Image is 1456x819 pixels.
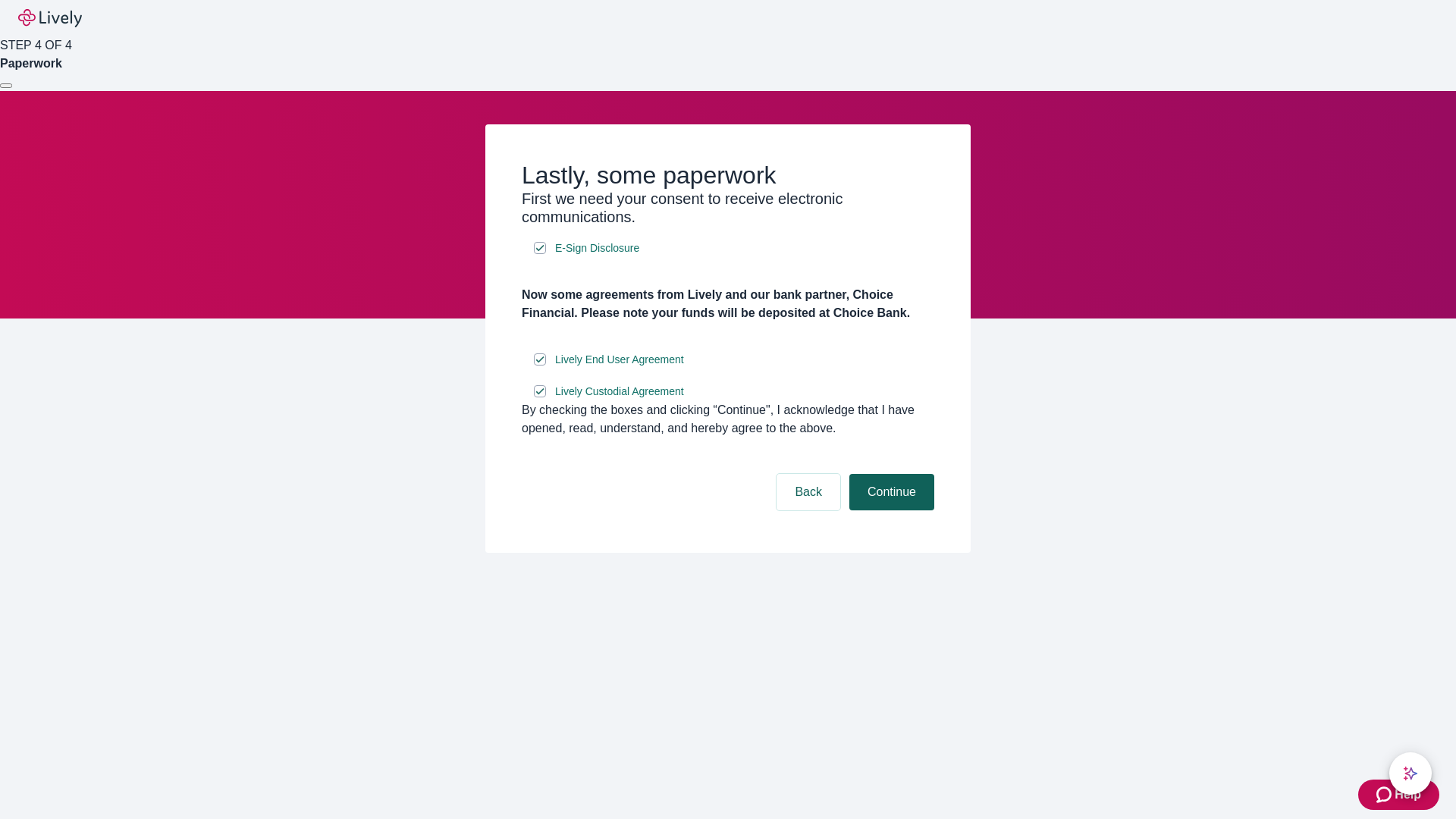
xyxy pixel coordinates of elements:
[522,190,934,226] h3: First we need your consent to receive electronic communications.
[522,401,934,438] div: By checking the boxes and clicking “Continue", I acknowledge that I have opened, read, understand...
[1389,752,1432,795] button: chat
[849,474,934,510] button: Continue
[552,350,687,369] a: e-sign disclosure document
[555,384,684,400] span: Lively Custodial Agreement
[522,286,934,322] h4: Now some agreements from Lively and our bank partner, Choice Financial. Please note your funds wi...
[1358,780,1439,810] button: Zendesk support iconHelp
[777,474,840,510] button: Back
[1395,786,1421,804] span: Help
[555,352,684,368] span: Lively End User Agreement
[1376,786,1395,804] svg: Zendesk support icon
[1403,766,1418,781] svg: Lively AI Assistant
[18,9,82,27] img: Lively
[552,382,687,401] a: e-sign disclosure document
[552,239,642,258] a: e-sign disclosure document
[555,240,639,256] span: E-Sign Disclosure
[522,161,934,190] h2: Lastly, some paperwork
